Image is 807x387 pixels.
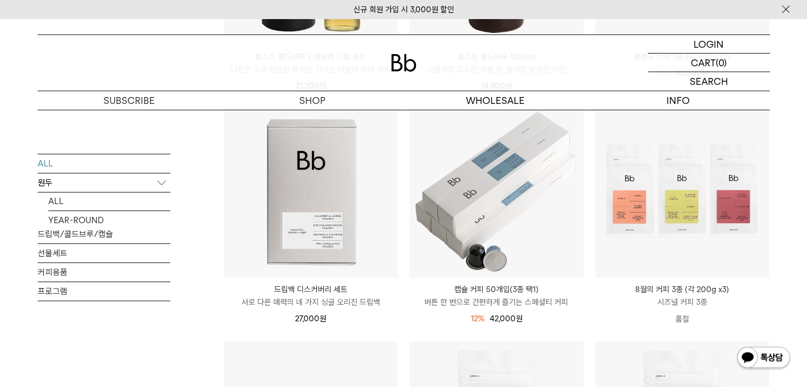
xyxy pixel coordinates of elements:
a: 드립백 디스커버리 세트 서로 다른 매력의 네 가지 싱글 오리진 드립백 [224,283,398,309]
img: 8월의 커피 3종 (각 200g x3) [595,104,769,278]
a: 8월의 커피 3종 (각 200g x3) 시즈널 커피 3종 [595,283,769,309]
img: 드립백 디스커버리 세트 [224,104,398,278]
p: CART [691,54,716,72]
p: WHOLESALE [404,91,587,110]
span: 42,000 [490,314,523,323]
p: 버튼 한 번으로 간편하게 즐기는 스페셜티 커피 [410,296,584,309]
a: 프로그램 [38,282,170,301]
p: 품절 [595,309,769,330]
p: 시즈널 커피 3종 [595,296,769,309]
a: SHOP [221,91,404,110]
span: 27,000 [295,314,326,323]
p: SEARCH [690,72,728,91]
p: INFO [587,91,770,110]
p: 8월의 커피 3종 (각 200g x3) [595,283,769,296]
a: 드립백/콜드브루/캡슐 [38,225,170,243]
img: 카카오톡 채널 1:1 채팅 버튼 [736,346,791,371]
img: 캡슐 커피 50개입(3종 택1) [410,104,584,278]
span: 원 [319,314,326,323]
a: LOGIN [648,35,770,54]
span: 원 [516,314,523,323]
p: 원두 [38,173,170,192]
a: YEAR-ROUND [48,211,170,230]
p: 캡슐 커피 50개입(3종 택1) [410,283,584,296]
a: CART (0) [648,54,770,72]
p: (0) [716,54,727,72]
a: 선물세트 [38,244,170,262]
div: 12% [471,312,484,325]
a: ALL [38,154,170,173]
a: SUBSCRIBE [38,91,221,110]
p: 드립백 디스커버리 세트 [224,283,398,296]
p: LOGIN [693,35,724,53]
a: ALL [48,192,170,210]
img: 로고 [391,54,416,72]
p: 서로 다른 매력의 네 가지 싱글 오리진 드립백 [224,296,398,309]
a: 캡슐 커피 50개입(3종 택1) 버튼 한 번으로 간편하게 즐기는 스페셜티 커피 [410,283,584,309]
a: 커피용품 [38,263,170,282]
a: 신규 회원 가입 시 3,000원 할인 [353,5,454,14]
